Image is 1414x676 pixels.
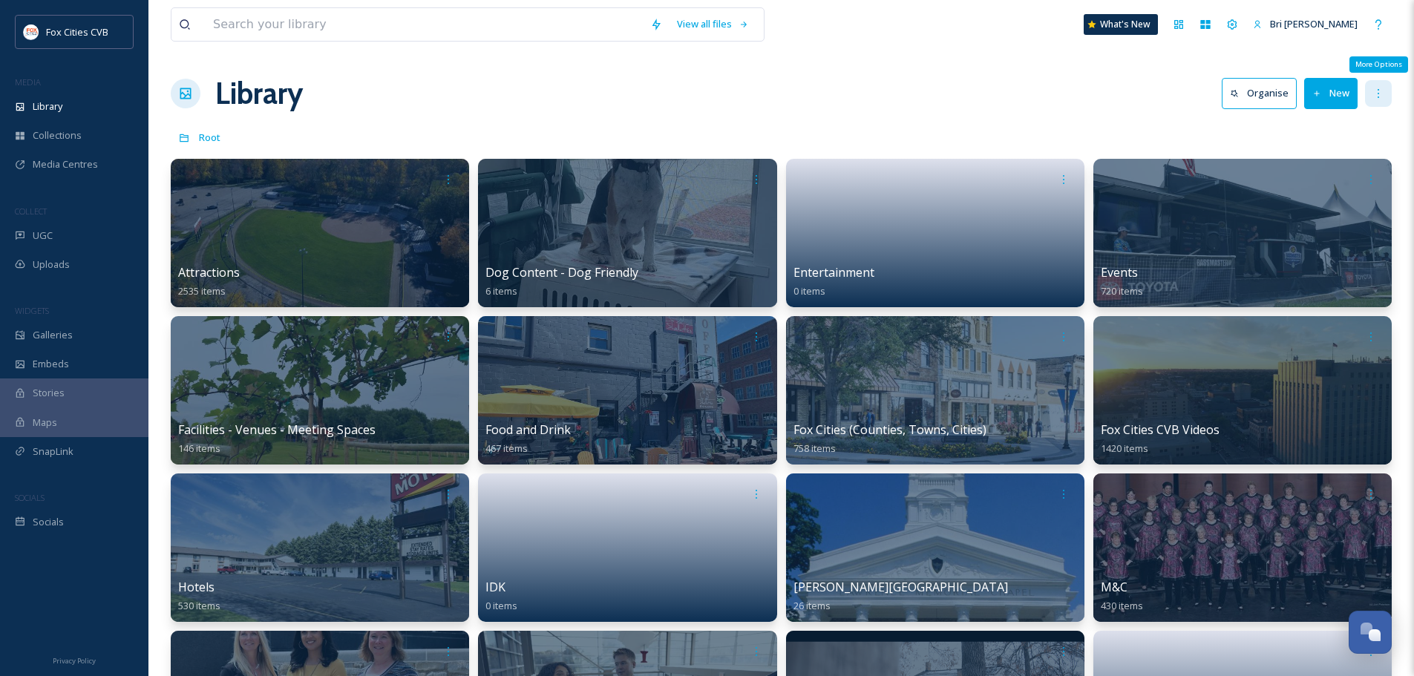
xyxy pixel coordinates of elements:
[1222,78,1304,108] a: Organise
[793,423,986,455] a: Fox Cities (Counties, Towns, Cities)758 items
[199,128,220,146] a: Root
[53,651,96,669] a: Privacy Policy
[178,580,220,612] a: Hotels530 items
[178,264,240,280] span: Attractions
[178,579,215,595] span: Hotels
[33,99,62,114] span: Library
[33,444,73,459] span: SnapLink
[793,421,986,438] span: Fox Cities (Counties, Towns, Cities)
[670,10,756,39] a: View all files
[206,8,643,41] input: Search your library
[1304,78,1358,108] button: New
[15,206,47,217] span: COLLECT
[1101,580,1143,612] a: M&C430 items
[793,579,1008,595] span: [PERSON_NAME][GEOGRAPHIC_DATA]
[485,264,638,280] span: Dog Content - Dog Friendly
[33,386,65,400] span: Stories
[33,157,98,171] span: Media Centres
[15,76,41,88] span: MEDIA
[33,257,70,272] span: Uploads
[178,421,376,438] span: Facilities - Venues - Meeting Spaces
[485,266,638,298] a: Dog Content - Dog Friendly6 items
[1101,423,1220,455] a: Fox Cities CVB Videos1420 items
[33,328,73,342] span: Galleries
[1084,14,1158,35] a: What's New
[485,442,528,455] span: 467 items
[33,128,82,142] span: Collections
[33,416,57,430] span: Maps
[1349,611,1392,654] button: Open Chat
[33,357,69,371] span: Embeds
[1101,266,1143,298] a: Events720 items
[793,266,874,298] a: Entertainment0 items
[178,442,220,455] span: 146 items
[53,656,96,666] span: Privacy Policy
[1101,579,1127,595] span: M&C
[793,599,831,612] span: 26 items
[1349,56,1408,73] div: More Options
[33,229,53,243] span: UGC
[199,131,220,144] span: Root
[793,442,836,455] span: 758 items
[1246,10,1365,39] a: Bri [PERSON_NAME]
[1101,599,1143,612] span: 430 items
[793,284,825,298] span: 0 items
[178,423,376,455] a: Facilities - Venues - Meeting Spaces146 items
[485,421,571,438] span: Food and Drink
[15,492,45,503] span: SOCIALS
[793,580,1008,612] a: [PERSON_NAME][GEOGRAPHIC_DATA]26 items
[1222,78,1297,108] button: Organise
[485,599,517,612] span: 0 items
[485,423,571,455] a: Food and Drink467 items
[793,264,874,280] span: Entertainment
[178,284,226,298] span: 2535 items
[485,284,517,298] span: 6 items
[485,579,505,595] span: IDK
[1101,421,1220,438] span: Fox Cities CVB Videos
[24,24,39,39] img: images.png
[1101,284,1143,298] span: 720 items
[1270,17,1358,30] span: Bri [PERSON_NAME]
[33,515,64,529] span: Socials
[15,305,49,316] span: WIDGETS
[215,71,303,116] a: Library
[178,599,220,612] span: 530 items
[178,266,240,298] a: Attractions2535 items
[46,25,108,39] span: Fox Cities CVB
[1101,442,1148,455] span: 1420 items
[1101,264,1138,280] span: Events
[485,580,517,612] a: IDK0 items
